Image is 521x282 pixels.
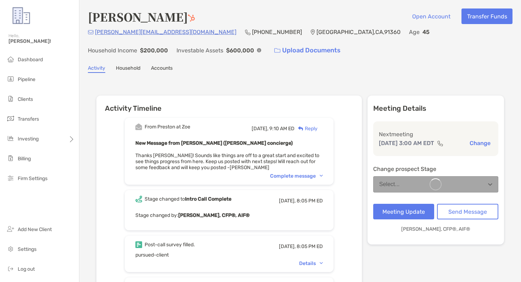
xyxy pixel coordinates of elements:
[188,15,195,22] img: Hubspot Icon
[18,175,47,182] span: Firm Settings
[6,134,15,143] img: investing icon
[379,130,493,139] p: Next meeting
[279,243,296,249] span: [DATE],
[88,30,94,34] img: Email Icon
[437,140,443,146] img: communication type
[6,55,15,63] img: dashboard icon
[6,264,15,273] img: logout icon
[18,116,39,122] span: Transfers
[269,126,295,132] span: 9:10 AM ED
[297,243,323,249] span: 8:05 PM ED
[135,241,142,248] img: Event icon
[18,266,35,272] span: Log out
[9,3,34,28] img: Zoe Logo
[185,196,231,202] b: Intro Call Complete
[320,175,323,177] img: Chevron icon
[226,46,254,55] p: $600,000
[177,46,223,55] p: Investable Assets
[274,48,280,53] img: button icon
[6,114,15,123] img: transfers icon
[6,244,15,253] img: settings icon
[88,8,195,25] h4: [PERSON_NAME]
[437,204,498,219] button: Send Message
[6,94,15,103] img: clients icon
[88,65,105,73] a: Activity
[310,29,315,35] img: Location Icon
[188,8,195,25] a: Go to Hubspot Deal
[373,104,498,113] p: Meeting Details
[18,156,31,162] span: Billing
[145,242,195,248] div: Post-call survey filled.
[257,48,261,52] img: Info Icon
[373,165,498,173] p: Change prospect Stage
[295,125,318,132] div: Reply
[145,196,231,202] div: Stage changed to
[135,196,142,202] img: Event icon
[379,139,434,148] p: [DATE] 3:00 AM EDT
[88,46,137,55] p: Household Income
[95,28,236,36] p: [PERSON_NAME][EMAIL_ADDRESS][DOMAIN_NAME]
[140,46,168,55] p: $200,000
[18,76,35,82] span: Pipeline
[6,174,15,182] img: firm-settings icon
[6,225,15,233] img: add_new_client icon
[373,204,435,219] button: Meeting Update
[299,260,323,266] div: Details
[409,28,420,36] p: Age
[270,43,345,58] a: Upload Documents
[135,252,169,258] span: pursued-client
[18,96,33,102] span: Clients
[9,38,75,44] span: [PERSON_NAME]!
[252,28,302,36] p: [PHONE_NUMBER]
[298,126,303,131] img: Reply icon
[245,29,251,35] img: Phone Icon
[135,140,293,146] b: New Message from [PERSON_NAME] ([PERSON_NAME] concierge)
[270,173,323,179] div: Complete message
[6,154,15,162] img: billing icon
[135,152,319,171] span: Thanks [PERSON_NAME]! Sounds like things are off to a great start and excited to see things progr...
[6,75,15,83] img: pipeline icon
[461,8,512,24] button: Transfer Funds
[279,198,296,204] span: [DATE],
[18,226,52,232] span: Add New Client
[135,211,323,220] p: Stage changed by:
[178,212,250,218] b: [PERSON_NAME], CFP®, AIF®
[320,262,323,264] img: Chevron icon
[422,28,430,36] p: 45
[18,136,39,142] span: Investing
[151,65,173,73] a: Accounts
[116,65,140,73] a: Household
[401,225,470,234] p: [PERSON_NAME], CFP®, AIF®
[467,139,493,147] button: Change
[252,126,268,132] span: [DATE],
[407,8,456,24] button: Open Account
[96,96,362,113] h6: Activity Timeline
[18,57,43,63] span: Dashboard
[145,124,190,130] div: From Preston at Zoe
[135,123,142,130] img: Event icon
[18,246,37,252] span: Settings
[316,28,400,36] p: [GEOGRAPHIC_DATA] , CA , 91360
[297,198,323,204] span: 8:05 PM ED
